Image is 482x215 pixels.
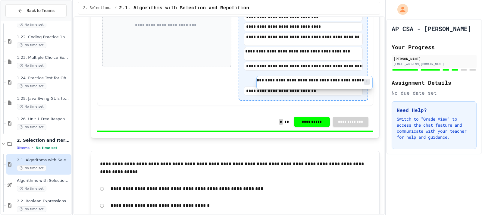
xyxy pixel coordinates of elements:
[32,145,33,150] span: •
[17,35,70,40] span: 1.22. Coding Practice 1b (1.7-1.15)
[391,2,410,16] div: My Account
[17,42,46,48] span: No time set
[17,206,46,212] span: No time set
[17,178,70,183] span: Algorithms with Selection and Repetition - Topic 2.1
[83,6,112,11] span: 2. Selection and Iteration
[397,116,471,140] p: Switch to "Grade View" to access the chat feature and communicate with your teacher for help and ...
[393,56,475,62] div: [PERSON_NAME]
[17,199,70,204] span: 2.2. Boolean Expressions
[36,146,57,150] span: No time set
[17,138,70,143] span: 2. Selection and Iteration
[17,96,70,101] span: 1.25. Java Swing GUIs (optional)
[17,55,70,60] span: 1.23. Multiple Choice Exercises for Unit 1b (1.9-1.15)
[17,63,46,68] span: No time set
[27,8,55,14] span: Back to Teams
[392,43,477,51] h2: Your Progress
[17,186,46,191] span: No time set
[17,146,30,150] span: 3 items
[119,5,249,12] span: 2.1. Algorithms with Selection and Repetition
[17,158,70,163] span: 2.1. Algorithms with Selection and Repetition
[5,4,67,17] button: Back to Teams
[392,24,471,33] h1: AP CSA - [PERSON_NAME]
[114,6,117,11] span: /
[17,83,46,89] span: No time set
[392,89,477,96] div: No due date set
[393,62,475,66] div: [EMAIL_ADDRESS][DOMAIN_NAME]
[17,76,70,81] span: 1.24. Practice Test for Objects (1.12-1.14)
[17,165,46,171] span: No time set
[392,78,477,87] h2: Assignment Details
[17,117,70,122] span: 1.26. Unit 1 Free Response Question (FRQ) Practice
[17,124,46,130] span: No time set
[17,104,46,109] span: No time set
[17,22,46,27] span: No time set
[397,106,471,114] h3: Need Help?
